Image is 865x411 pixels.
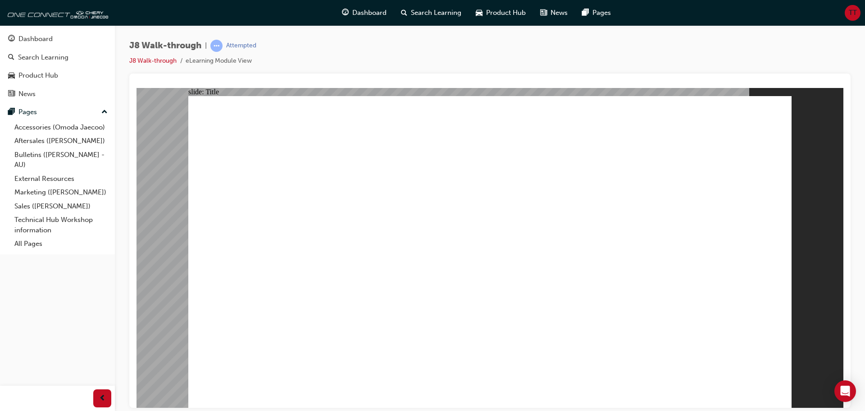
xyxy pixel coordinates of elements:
[11,237,111,251] a: All Pages
[18,34,53,44] div: Dashboard
[11,213,111,237] a: Technical Hub Workshop information
[4,49,111,66] a: Search Learning
[11,185,111,199] a: Marketing ([PERSON_NAME])
[342,7,349,18] span: guage-icon
[5,4,108,22] img: oneconnect
[18,52,68,63] div: Search Learning
[469,4,533,22] a: car-iconProduct Hub
[845,5,860,21] button: TT
[551,8,568,18] span: News
[411,8,461,18] span: Search Learning
[849,8,857,18] span: TT
[11,172,111,186] a: External Resources
[4,104,111,120] button: Pages
[8,108,15,116] span: pages-icon
[99,393,106,404] span: prev-icon
[11,199,111,213] a: Sales ([PERSON_NAME])
[8,35,15,43] span: guage-icon
[401,7,407,18] span: search-icon
[4,31,111,47] a: Dashboard
[18,107,37,117] div: Pages
[8,72,15,80] span: car-icon
[18,70,58,81] div: Product Hub
[533,4,575,22] a: news-iconNews
[226,42,256,50] div: Attempted
[476,7,483,18] span: car-icon
[8,54,14,62] span: search-icon
[18,89,36,99] div: News
[4,29,111,104] button: DashboardSearch LearningProduct HubNews
[540,7,547,18] span: news-icon
[101,106,108,118] span: up-icon
[129,57,177,65] a: J8 Walk-through
[4,86,111,102] a: News
[11,148,111,172] a: Bulletins ([PERSON_NAME] - AU)
[129,41,201,51] span: J8 Walk-through
[352,8,387,18] span: Dashboard
[8,90,15,98] span: news-icon
[11,134,111,148] a: Aftersales ([PERSON_NAME])
[335,4,394,22] a: guage-iconDashboard
[834,380,856,402] div: Open Intercom Messenger
[11,120,111,134] a: Accessories (Omoda Jaecoo)
[582,7,589,18] span: pages-icon
[210,40,223,52] span: learningRecordVerb_ATTEMPT-icon
[592,8,611,18] span: Pages
[205,41,207,51] span: |
[394,4,469,22] a: search-iconSearch Learning
[486,8,526,18] span: Product Hub
[575,4,618,22] a: pages-iconPages
[186,56,252,66] li: eLearning Module View
[4,67,111,84] a: Product Hub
